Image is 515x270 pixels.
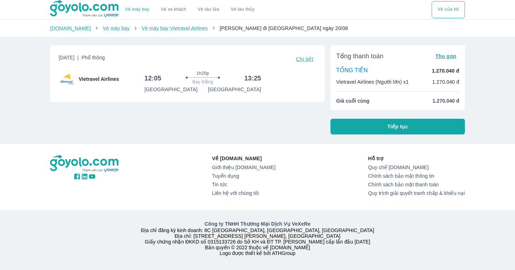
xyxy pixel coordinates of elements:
[125,7,149,12] a: Vé máy bay
[387,123,408,130] span: Tiếp tục
[192,1,225,18] a: Vé tàu lửa
[196,70,209,76] span: 1h20p
[192,79,213,85] span: Bay thẳng
[50,25,465,32] nav: breadcrumb
[142,25,208,31] a: Vé máy bay Vietravel Airlines
[296,56,313,62] span: Chi tiết
[212,173,275,179] a: Tuyển dụng
[244,74,261,83] h6: 13:25
[293,54,316,64] button: Chi tiết
[208,86,261,93] p: [GEOGRAPHIC_DATA]
[161,7,186,12] a: Vé xe khách
[336,52,383,60] span: Tổng thanh toán
[77,55,79,60] span: |
[368,165,465,170] a: Quy chế [DOMAIN_NAME]
[225,1,260,18] button: Vé tàu thủy
[336,78,409,85] p: Vietravel Airlines (Người lớn) x1
[220,25,348,31] span: [PERSON_NAME] đi [GEOGRAPHIC_DATA] ngày 20/08
[432,67,459,74] p: 1.270.040 đ
[432,1,465,18] div: choose transportation mode
[59,54,105,64] span: [DATE]
[212,190,275,196] a: Liên hệ với chúng tôi
[432,51,459,61] button: Thu gọn
[82,55,105,60] span: Phổ thông
[119,1,260,18] div: choose transportation mode
[46,220,469,256] div: Địa chỉ đăng ký kinh doanh: 8C [GEOGRAPHIC_DATA], [GEOGRAPHIC_DATA], [GEOGRAPHIC_DATA] Địa chỉ: [...
[50,155,119,173] img: logo
[212,155,275,162] p: Về [DOMAIN_NAME]
[368,173,465,179] a: Chính sách bảo mật thông tin
[212,165,275,170] a: Giới thiệu [DOMAIN_NAME]
[432,78,459,85] p: 1.270.040 đ
[50,25,91,31] a: [DOMAIN_NAME]
[432,1,465,18] button: Vé của tôi
[336,67,368,75] p: TỔNG TIỀN
[336,97,369,104] span: Giá cuối cùng
[212,182,275,187] a: Tin tức
[144,74,161,83] h6: 12:05
[79,75,119,83] span: Vietravel Airlines
[432,97,459,104] span: 1.270.040 đ
[330,119,465,134] button: Tiếp tục
[103,25,129,31] a: Vé máy bay
[435,53,456,59] span: Thu gọn
[368,190,465,196] a: Quy trình giải quyết tranh chấp & khiếu nại
[51,220,463,227] p: Công ty TNHH Thương Mại Dịch Vụ VeXeRe
[368,182,465,187] a: Chính sách bảo mật thanh toán
[368,155,465,162] p: Hỗ trợ
[144,86,197,93] p: [GEOGRAPHIC_DATA]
